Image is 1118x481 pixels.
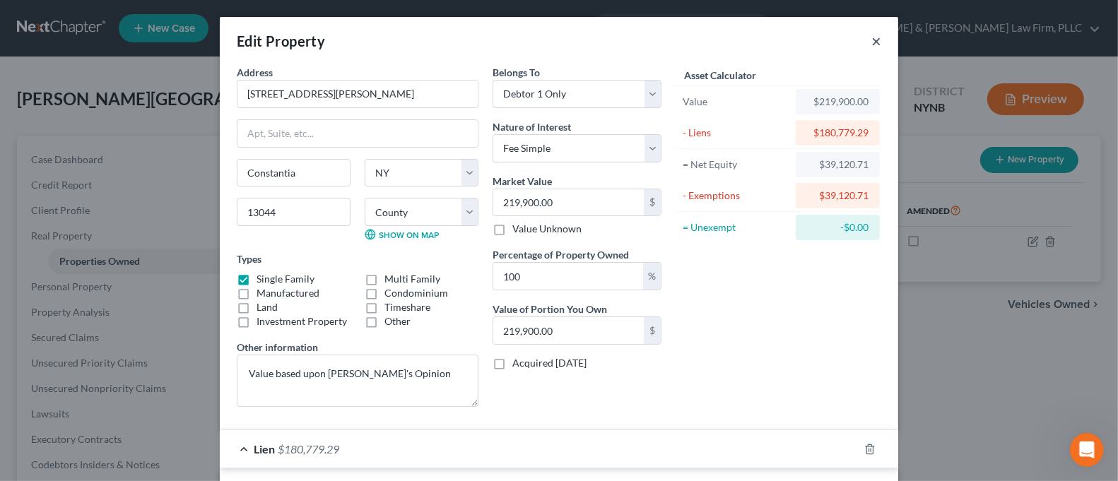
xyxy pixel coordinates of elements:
button: Start recording [90,373,101,384]
div: - Exemptions [683,189,789,203]
label: Condominium [384,286,448,300]
label: Value Unknown [512,222,582,236]
div: Close [248,6,273,31]
span: $180,779.29 [278,442,339,456]
button: Emoji picker [22,373,33,384]
b: 🚨ATTN: [GEOGRAPHIC_DATA] of [US_STATE] [23,120,201,146]
label: Land [257,300,278,314]
label: Multi Family [384,272,440,286]
div: -$0.00 [807,220,869,234]
label: Nature of Interest [493,119,571,134]
label: Asset Calculator [684,68,756,83]
label: Acquired [DATE] [512,356,587,370]
div: $39,120.71 [807,158,869,172]
h1: [PERSON_NAME] [69,7,160,18]
label: Other information [237,340,318,355]
label: Timeshare [384,300,430,314]
div: Katie says… [11,111,271,290]
p: Active 30m ago [69,18,141,32]
input: Enter address... [237,81,478,107]
div: $219,900.00 [807,95,869,109]
label: Single Family [257,272,314,286]
input: Enter city... [237,160,350,186]
textarea: Message… [12,343,271,367]
div: The court has added a new Credit Counseling Field that we need to update upon filing. Please remo... [23,154,220,251]
div: Value [683,95,789,109]
label: Market Value [493,174,552,189]
input: Apt, Suite, etc... [237,120,478,147]
input: 0.00 [493,263,643,290]
label: Other [384,314,411,328]
div: [PERSON_NAME] • [DATE] [23,262,134,271]
span: Address [237,66,273,78]
div: $39,120.71 [807,189,869,203]
button: Gif picker [45,373,56,384]
label: Types [237,251,261,266]
div: 🚨ATTN: [GEOGRAPHIC_DATA] of [US_STATE]The court has added a new Credit Counseling Field that we n... [11,111,232,259]
iframe: Intercom live chat [1070,433,1104,467]
div: $180,779.29 [807,126,869,140]
input: Enter zip... [237,198,351,226]
div: $ [644,317,661,344]
a: Show on Map [365,229,439,240]
label: Manufactured [257,286,319,300]
button: Upload attachment [67,373,78,384]
div: Edit Property [237,31,325,51]
div: - Liens [683,126,789,140]
label: Value of Portion You Own [493,302,607,316]
div: = Unexempt [683,220,789,234]
div: % [643,263,661,290]
img: Profile image for Katie [40,8,63,30]
div: = Net Equity [683,158,789,172]
button: go back [9,6,36,32]
button: × [871,32,881,49]
input: 0.00 [493,317,644,344]
button: Home [221,6,248,32]
div: $ [644,189,661,216]
label: Investment Property [257,314,347,328]
input: 0.00 [493,189,644,216]
span: Belongs To [493,66,540,78]
label: Percentage of Property Owned [493,247,629,262]
button: Send a message… [242,367,265,390]
span: Lien [254,442,275,456]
